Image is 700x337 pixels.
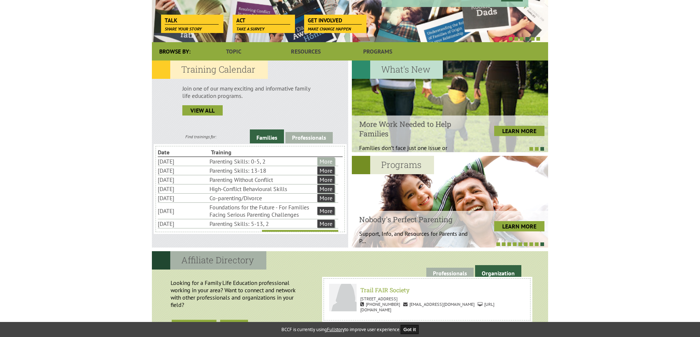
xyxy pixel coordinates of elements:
[209,157,316,166] li: Parenting Skills: 0-5, 2
[158,175,208,184] li: [DATE]
[152,61,268,79] h2: Training Calendar
[359,230,469,245] p: Support, Info, and Resources for Parents and P...
[317,176,335,184] a: More
[329,284,357,311] img: Trail FAIR Society Kristine Forbes
[475,265,521,279] a: Organization
[158,206,208,215] li: [DATE]
[325,280,528,319] a: Trail FAIR Society Kristine Forbes Trail FAIR Society [STREET_ADDRESS] [PHONE_NUMBER] [EMAIL_ADDR...
[233,15,294,25] a: Act Take a survey
[158,166,208,175] li: [DATE]
[401,325,419,334] button: Got it
[209,175,316,184] li: Parenting Without Conflict
[352,156,434,174] h2: Programs
[152,134,250,139] div: Find trainings for:
[308,26,351,32] span: Make change happen
[403,301,475,307] span: [EMAIL_ADDRESS][DOMAIN_NAME]
[236,17,290,25] span: Act
[152,42,198,61] div: Browse By:
[494,126,544,136] a: LEARN MORE
[158,148,209,157] li: Date
[327,326,344,333] a: Fullstory
[360,301,400,307] span: [PHONE_NUMBER]
[359,215,469,224] h4: Nobody's Perfect Parenting
[172,320,216,330] a: Directory
[262,230,338,240] a: View More Trainings
[494,221,544,231] a: LEARN MORE
[198,42,270,61] a: Topic
[317,157,335,165] a: More
[158,194,208,202] li: [DATE]
[152,251,266,270] h2: Affiliate Directory
[426,268,474,279] a: Professionals
[209,203,316,219] li: Foundations for the Future - For Families Facing Serious Parenting Challenges
[359,119,469,138] h4: More Work Needed to Help Families
[329,296,525,301] p: [STREET_ADDRESS]
[352,61,443,79] h2: What's New
[158,219,208,228] li: [DATE]
[317,185,335,193] a: More
[360,301,495,312] span: [URL][DOMAIN_NAME]
[158,184,208,193] li: [DATE]
[182,85,318,99] p: Join one of our many exciting and informative family life education programs.
[220,320,248,330] a: join
[304,15,365,25] a: Get Involved Make change happen
[317,166,335,175] a: More
[161,15,222,25] a: Talk Share your story
[359,144,469,159] p: Families don’t face just one issue or problem;...
[342,42,414,61] a: Programs
[165,17,219,25] span: Talk
[209,194,316,202] li: Co-parenting/Divorce
[165,26,202,32] span: Share your story
[209,184,316,193] li: High-Conflict Behavioural Skills
[270,42,342,61] a: Resources
[158,157,208,166] li: [DATE]
[285,132,333,143] a: Professionals
[211,148,263,157] li: Training
[317,207,335,215] a: More
[209,166,316,175] li: Parenting Skills: 13-18
[317,194,335,202] a: More
[156,275,318,312] p: Looking for a Family Life Education professional working in your area? Want to connect and networ...
[317,220,335,228] a: More
[236,26,265,32] span: Take a survey
[250,129,284,143] a: Families
[182,105,223,116] a: view all
[209,219,316,228] li: Parenting Skills: 5-13, 2
[331,286,522,294] h6: Trail FAIR Society
[308,17,362,25] span: Get Involved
